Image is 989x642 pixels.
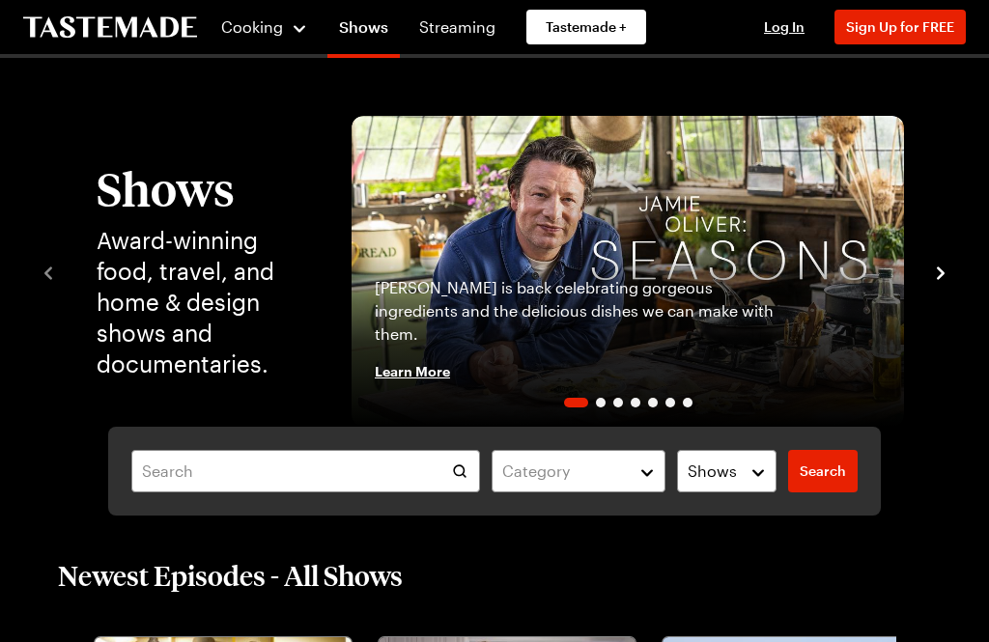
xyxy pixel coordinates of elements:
[564,398,588,407] span: Go to slide 1
[746,17,823,37] button: Log In
[375,361,450,380] span: Learn More
[631,398,640,407] span: Go to slide 4
[683,398,692,407] span: Go to slide 7
[58,558,403,593] h2: Newest Episodes - All Shows
[352,116,904,427] a: Jamie Oliver: Seasons[PERSON_NAME] is back celebrating gorgeous ingredients and the delicious dis...
[327,4,400,58] a: Shows
[220,4,308,50] button: Cooking
[665,398,675,407] span: Go to slide 6
[546,17,627,37] span: Tastemade +
[800,461,846,481] span: Search
[846,18,954,35] span: Sign Up for FREE
[352,116,904,427] img: Jamie Oliver: Seasons
[39,260,58,283] button: navigate to previous item
[492,450,665,492] button: Category
[688,460,737,483] span: Shows
[23,16,197,39] a: To Tastemade Home Page
[596,398,606,407] span: Go to slide 2
[931,260,950,283] button: navigate to next item
[352,116,904,427] div: 1 / 7
[677,450,777,492] button: Shows
[788,450,858,492] a: filters
[648,398,658,407] span: Go to slide 5
[375,276,779,346] p: [PERSON_NAME] is back celebrating gorgeous ingredients and the delicious dishes we can make with ...
[834,10,966,44] button: Sign Up for FREE
[131,450,480,492] input: Search
[97,163,313,213] h1: Shows
[764,18,805,35] span: Log In
[97,225,313,379] p: Award-winning food, travel, and home & design shows and documentaries.
[526,10,646,44] a: Tastemade +
[502,460,626,483] div: Category
[613,398,623,407] span: Go to slide 3
[221,17,283,36] span: Cooking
